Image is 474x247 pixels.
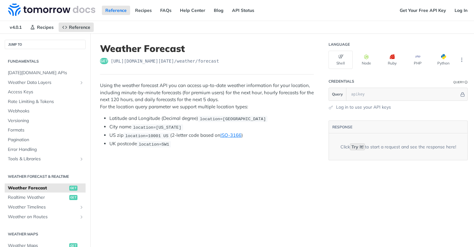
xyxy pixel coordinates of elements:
span: Versioning [8,118,84,124]
span: Tools & Libraries [8,156,77,162]
a: Weather TimelinesShow subpages for Weather Timelines [5,203,86,212]
a: Reference [102,6,130,15]
span: [DATE][DOMAIN_NAME] APIs [8,70,84,76]
span: Pagination [8,137,84,143]
button: Show subpages for Tools & Libraries [79,157,84,162]
a: Pagination [5,135,86,145]
a: Help Center [176,6,209,15]
code: location=10001 US [124,133,170,139]
button: PHP [406,51,430,69]
div: QueryInformation [453,80,468,85]
a: Weather Forecastget [5,183,86,193]
img: Tomorrow.io Weather API Docs [8,3,95,16]
code: Try It! [350,143,365,150]
button: More Languages [457,55,466,64]
h2: Fundamentals [5,59,86,64]
a: Reference [59,23,94,32]
span: Webhooks [8,108,84,114]
button: Node [354,51,378,69]
span: get [69,195,77,200]
span: Access Keys [8,89,84,95]
code: location=[US_STATE] [131,124,183,131]
h1: Weather Forecast [100,43,314,54]
a: Get Your Free API Key [396,6,450,15]
button: Shell [329,51,353,69]
a: Realtime Weatherget [5,193,86,202]
a: Weather on RoutesShow subpages for Weather on Routes [5,212,86,222]
button: Query [329,88,346,100]
li: US zip (2-letter code based on ) [109,132,314,139]
div: Credentials [329,79,354,84]
span: Error Handling [8,147,84,153]
a: Weather Data LayersShow subpages for Weather Data Layers [5,78,86,87]
span: Query [332,91,343,97]
a: Recipes [27,23,57,32]
input: apikey [348,88,459,100]
a: [DATE][DOMAIN_NAME] APIs [5,68,86,78]
a: Versioning [5,116,86,126]
button: JUMP TO [5,40,86,49]
li: UK postcode [109,140,314,147]
span: Recipes [37,24,54,30]
h2: Weather Forecast & realtime [5,174,86,179]
button: Ruby [380,51,404,69]
button: Show subpages for Weather on Routes [79,214,84,219]
div: Language [329,42,350,47]
a: Tools & LibrariesShow subpages for Tools & Libraries [5,154,86,164]
span: get [100,58,108,64]
a: Access Keys [5,87,86,97]
a: Formats [5,126,86,135]
button: Show subpages for Weather Timelines [79,205,84,210]
span: Weather Data Layers [8,80,77,86]
i: Information [465,81,468,84]
span: get [69,186,77,191]
a: API Status [229,6,258,15]
a: Log in to use your API keys [336,104,391,111]
li: City name [109,123,314,131]
button: Show subpages for Weather Data Layers [79,80,84,85]
p: Using the weather forecast API you can access up-to-date weather information for your location, i... [100,82,314,110]
svg: More ellipsis [459,57,465,63]
a: Blog [210,6,227,15]
span: Rate Limiting & Tokens [8,99,84,105]
span: https://api.tomorrow.io/v4/weather/forecast [111,58,219,64]
button: Python [431,51,456,69]
a: Log In [451,6,471,15]
span: Formats [8,127,84,133]
code: location=SW1 [137,141,171,147]
span: Weather on Routes [8,214,77,220]
a: Webhooks [5,106,86,116]
button: RESPONSE [332,124,353,130]
h2: Weather Maps [5,231,86,237]
a: Rate Limiting & Tokens [5,97,86,106]
span: Realtime Weather [8,194,68,201]
a: FAQs [157,6,175,15]
span: v4.0.1 [6,23,25,32]
span: Reference [69,24,90,30]
div: Click to start a request and see the response here! [340,144,456,150]
code: location=[GEOGRAPHIC_DATA] [198,116,267,122]
span: Weather Forecast [8,185,68,191]
li: Latitude and Longitude (Decimal degree) [109,115,314,122]
a: Recipes [132,6,155,15]
span: Weather Timelines [8,204,77,210]
a: Error Handling [5,145,86,154]
button: Hide [459,91,466,97]
div: Query [453,80,464,85]
a: ISO-3166 [220,132,241,138]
